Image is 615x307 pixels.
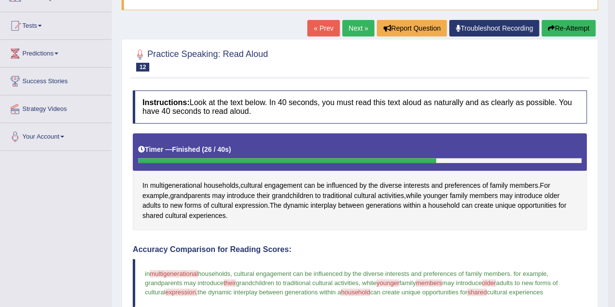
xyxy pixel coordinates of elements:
span: for example [513,270,546,277]
span: Click to see word definition [165,211,187,221]
span: Click to see word definition [257,191,270,201]
span: Click to see word definition [211,200,233,211]
a: Strategy Videos [0,95,111,120]
a: Your Account [0,123,111,147]
span: Click to see word definition [545,191,560,201]
span: Click to see word definition [338,200,364,211]
span: Click to see word definition [184,200,201,211]
b: Instructions: [142,98,190,107]
span: Click to see word definition [422,200,426,211]
span: Click to see word definition [517,200,556,211]
span: Click to see word definition [482,181,488,191]
span: can create unique opportunities for [370,289,467,296]
span: Click to see word definition [378,191,404,201]
a: Troubleshoot Recording [449,20,539,36]
span: Click to see word definition [380,181,402,191]
span: Click to see word definition [423,191,448,201]
span: Click to see word definition [170,200,183,211]
span: Click to see word definition [142,211,163,221]
span: multigenerational [150,270,198,277]
h4: Look at the text below. In 40 seconds, you must read this text aloud as naturally and as clearly ... [133,90,587,123]
span: may introduce [442,279,482,287]
a: Predictions [0,40,111,64]
b: 26 / 40s [204,145,229,153]
span: Click to see word definition [203,200,209,211]
span: Click to see word definition [558,200,566,211]
h2: Practice Speaking: Read Aloud [133,47,268,72]
span: Click to see word definition [204,181,239,191]
span: , [358,279,360,287]
span: cultural experiences [487,289,543,296]
span: Click to see word definition [444,181,480,191]
span: Click to see word definition [326,181,357,191]
button: Report Question [377,20,447,36]
span: members [416,279,442,287]
span: shared [467,289,487,296]
span: their [224,279,236,287]
button: Re-Attempt [542,20,596,36]
div: , . , , . . [133,133,587,231]
span: Click to see word definition [474,200,493,211]
a: Next » [342,20,374,36]
span: Click to see word definition [322,191,352,201]
span: Click to see word definition [283,200,309,211]
span: Click to see word definition [162,200,168,211]
h4: Accuracy Comparison for Reading Scores: [133,245,587,254]
span: Click to see word definition [403,200,421,211]
span: Click to see word definition [428,200,460,211]
span: , [546,270,548,277]
span: , [230,270,232,277]
a: Success Stories [0,68,111,92]
span: Click to see word definition [500,191,512,201]
span: Click to see word definition [461,200,473,211]
span: Click to see word definition [369,181,378,191]
h5: Timer — [138,146,231,153]
span: Click to see word definition [150,181,202,191]
span: Click to see word definition [469,191,497,201]
span: Click to see word definition [366,200,401,211]
span: Click to see word definition [241,181,263,191]
span: Click to see word definition [315,191,321,201]
span: Click to see word definition [235,200,268,211]
span: Click to see word definition [272,191,313,201]
span: younger [376,279,399,287]
span: Click to see word definition [431,181,442,191]
span: 12 [136,63,149,72]
span: Click to see word definition [227,191,255,201]
span: the dynamic interplay between generations within a [197,289,341,296]
span: Click to see word definition [264,181,302,191]
span: Click to see word definition [450,191,468,201]
b: ) [229,145,231,153]
span: while [362,279,377,287]
span: cultural engagement can be influenced by the diverse interests and preferences of family members [234,270,510,277]
span: older [482,279,496,287]
span: Click to see word definition [142,181,148,191]
span: Click to see word definition [304,181,315,191]
span: household [341,289,370,296]
span: Click to see word definition [270,200,281,211]
span: Click to see word definition [514,191,543,201]
span: households [198,270,230,277]
span: Click to see word definition [510,181,538,191]
span: Click to see word definition [189,211,226,221]
span: Click to see word definition [317,181,325,191]
a: « Prev [307,20,339,36]
b: Finished [172,145,200,153]
span: Click to see word definition [495,200,515,211]
span: Click to see word definition [212,191,225,201]
span: expression. [165,289,197,296]
span: grandchildren to traditional cultural activities [236,279,358,287]
span: Click to see word definition [354,191,376,201]
span: . [510,270,512,277]
span: Click to see word definition [406,191,422,201]
span: Click to see word definition [490,181,508,191]
b: ( [202,145,204,153]
span: Click to see word definition [359,181,367,191]
span: family [399,279,416,287]
span: Click to see word definition [540,181,550,191]
a: Tests [0,12,111,36]
span: in [145,270,150,277]
span: Click to see word definition [404,181,429,191]
span: Click to see word definition [142,200,160,211]
span: Click to see word definition [142,191,168,201]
